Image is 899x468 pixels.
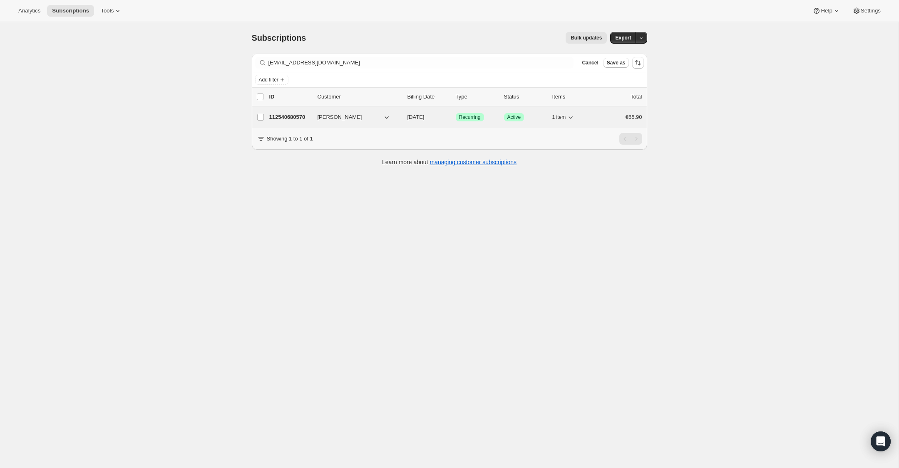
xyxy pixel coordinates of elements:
[269,113,311,121] p: 112540680570
[582,59,598,66] span: Cancel
[101,7,114,14] span: Tools
[268,57,574,69] input: Filter subscribers
[632,57,644,69] button: Sort the results
[603,58,629,68] button: Save as
[607,59,626,66] span: Save as
[318,93,401,101] p: Customer
[615,34,631,41] span: Export
[626,114,642,120] span: €65.90
[504,93,546,101] p: Status
[13,5,45,17] button: Analytics
[552,93,594,101] div: Items
[861,7,881,14] span: Settings
[552,114,566,121] span: 1 item
[96,5,127,17] button: Tools
[382,158,517,166] p: Learn more about
[571,34,602,41] span: Bulk updates
[631,93,642,101] p: Total
[18,7,40,14] span: Analytics
[821,7,832,14] span: Help
[269,93,642,101] div: IDCustomerBilling DateTypeStatusItemsTotal
[47,5,94,17] button: Subscriptions
[619,133,642,145] nav: Pagination
[52,7,89,14] span: Subscriptions
[318,113,362,121] span: [PERSON_NAME]
[407,114,425,120] span: [DATE]
[267,135,313,143] p: Showing 1 to 1 of 1
[579,58,601,68] button: Cancel
[847,5,886,17] button: Settings
[269,111,642,123] div: 112540680570[PERSON_NAME][DATE]SuccessRecurringSuccessActive1 item€65.90
[459,114,481,121] span: Recurring
[259,76,278,83] span: Add filter
[807,5,845,17] button: Help
[430,159,517,165] a: managing customer subscriptions
[313,111,396,124] button: [PERSON_NAME]
[507,114,521,121] span: Active
[610,32,636,44] button: Export
[566,32,607,44] button: Bulk updates
[552,111,575,123] button: 1 item
[269,93,311,101] p: ID
[255,75,288,85] button: Add filter
[252,33,306,42] span: Subscriptions
[407,93,449,101] p: Billing Date
[456,93,497,101] div: Type
[871,431,891,451] div: Open Intercom Messenger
